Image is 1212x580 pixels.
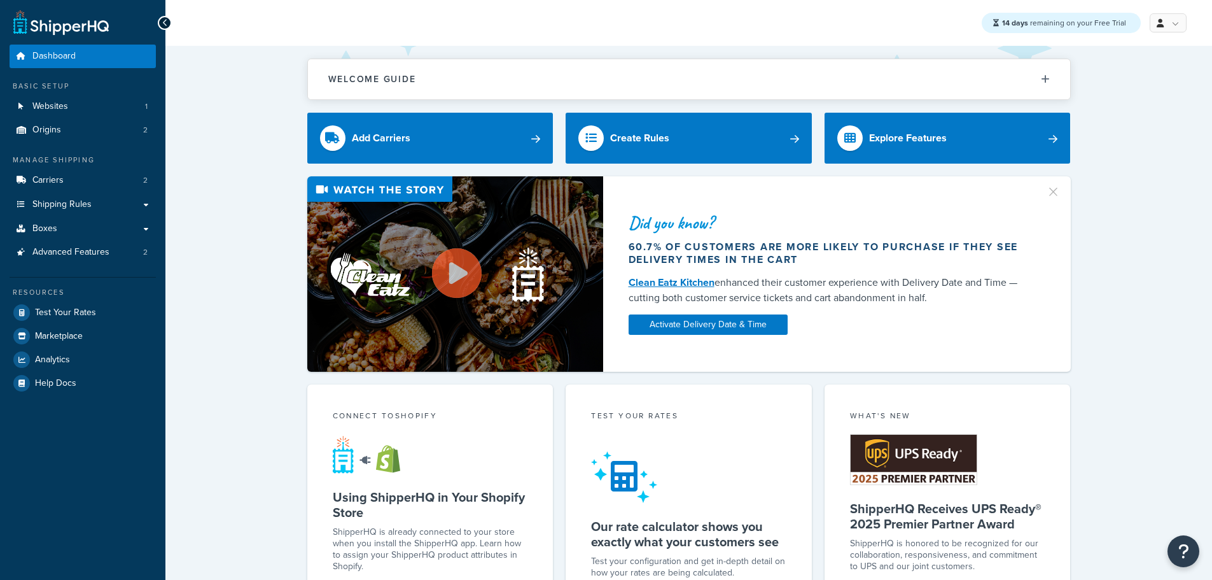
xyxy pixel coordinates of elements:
div: Explore Features [869,129,947,147]
h5: Using ShipperHQ in Your Shopify Store [333,490,528,520]
a: Origins2 [10,118,156,142]
div: Create Rules [610,129,669,147]
span: 2 [143,125,148,136]
button: Open Resource Center [1167,535,1199,567]
a: Analytics [10,348,156,371]
p: ShipperHQ is already connected to your store when you install the ShipperHQ app. Learn how to ass... [333,527,528,572]
span: Analytics [35,355,70,365]
a: Test Your Rates [10,301,156,324]
span: Origins [32,125,61,136]
h5: ShipperHQ Receives UPS Ready® 2025 Premier Partner Award [850,501,1045,532]
span: Help Docs [35,378,76,389]
span: Shipping Rules [32,199,92,210]
div: Resources [10,287,156,298]
p: ShipperHQ is honored to be recognized for our collaboration, responsiveness, and commitment to UP... [850,538,1045,572]
div: What's New [850,410,1045,425]
a: Add Carriers [307,113,554,164]
a: Activate Delivery Date & Time [629,315,788,335]
div: Add Carriers [352,129,410,147]
a: Create Rules [566,113,812,164]
a: Explore Features [825,113,1071,164]
a: Carriers2 [10,169,156,192]
div: Connect to Shopify [333,410,528,425]
span: 2 [143,247,148,258]
strong: 14 days [1002,17,1028,29]
a: Marketplace [10,325,156,348]
h5: Our rate calculator shows you exactly what your customers see [591,519,786,549]
span: Dashboard [32,51,76,62]
div: Basic Setup [10,81,156,92]
span: Test Your Rates [35,308,96,318]
span: 1 [145,101,148,112]
a: Advanced Features2 [10,241,156,264]
li: Carriers [10,169,156,192]
span: 2 [143,175,148,186]
div: Test your configuration and get in-depth detail on how your rates are being calculated. [591,556,786,579]
li: Origins [10,118,156,142]
li: Websites [10,95,156,118]
button: Welcome Guide [308,59,1070,99]
div: 60.7% of customers are more likely to purchase if they see delivery times in the cart [629,241,1031,266]
span: Advanced Features [32,247,109,258]
div: Did you know? [629,214,1031,232]
a: Dashboard [10,45,156,68]
li: Advanced Features [10,241,156,264]
h2: Welcome Guide [328,74,416,84]
div: Manage Shipping [10,155,156,166]
span: Boxes [32,223,57,234]
span: Marketplace [35,331,83,342]
span: Websites [32,101,68,112]
a: Boxes [10,217,156,241]
a: Shipping Rules [10,193,156,216]
span: Carriers [32,175,64,186]
a: Help Docs [10,372,156,395]
span: remaining on your Free Trial [1002,17,1126,29]
img: Video thumbnail [307,176,603,372]
a: Clean Eatz Kitchen [629,275,714,290]
a: Websites1 [10,95,156,118]
div: enhanced their customer experience with Delivery Date and Time — cutting both customer service ti... [629,275,1031,306]
img: connect-shq-shopify-9b9a8c5a.svg [333,435,412,474]
div: Test your rates [591,410,786,425]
